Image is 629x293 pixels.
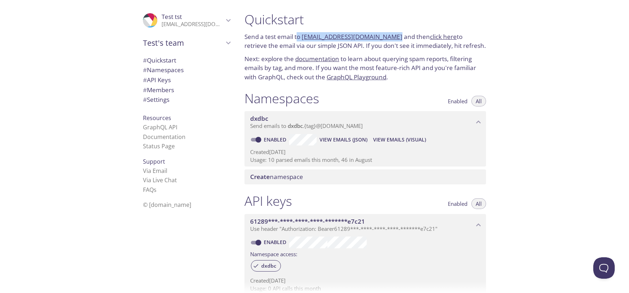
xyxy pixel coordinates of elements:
[137,95,236,105] div: Team Settings
[263,239,289,245] a: Enabled
[143,66,147,74] span: #
[593,257,615,279] iframe: Help Scout Beacon - Open
[137,55,236,65] div: Quickstart
[288,122,303,129] span: dxdbc
[244,11,486,28] h1: Quickstart
[430,33,457,41] a: click here
[143,114,171,122] span: Resources
[137,9,236,32] div: Test tst
[143,95,147,104] span: #
[244,32,486,50] p: Send a test email to and then to retrieve the email via our simple JSON API. If you don't see it ...
[250,148,480,156] p: Created [DATE]
[143,142,175,150] a: Status Page
[143,167,167,175] a: Via Email
[444,96,472,106] button: Enabled
[154,186,157,194] span: s
[162,21,224,28] p: [EMAIL_ADDRESS][DOMAIN_NAME]
[244,193,292,209] h1: API keys
[250,173,270,181] span: Create
[162,13,182,21] span: Test tst
[143,123,177,131] a: GraphQL API
[250,156,480,164] p: Usage: 10 parsed emails this month, 46 in August
[244,169,486,184] div: Create namespace
[263,136,289,143] a: Enabled
[137,85,236,95] div: Members
[373,135,426,144] span: View Emails (Visual)
[244,90,319,106] h1: Namespaces
[471,198,486,209] button: All
[295,55,339,63] a: documentation
[244,111,486,133] div: dxdbc namespace
[143,56,147,64] span: #
[143,176,177,184] a: Via Live Chat
[143,133,185,141] a: Documentation
[143,76,171,84] span: API Keys
[143,76,147,84] span: #
[444,198,472,209] button: Enabled
[251,260,281,272] div: dxdbc
[143,158,165,165] span: Support
[327,73,386,81] a: GraphQL Playground
[250,114,268,123] span: dxdbc
[302,33,402,41] a: [EMAIL_ADDRESS][DOMAIN_NAME]
[471,96,486,106] button: All
[137,65,236,75] div: Namespaces
[143,86,147,94] span: #
[137,75,236,85] div: API Keys
[257,263,281,269] span: dxdbc
[250,277,480,284] p: Created [DATE]
[244,54,486,82] p: Next: explore the to learn about querying spam reports, filtering emails by tag, and more. If you...
[143,56,176,64] span: Quickstart
[320,135,367,144] span: View Emails (JSON)
[137,34,236,52] div: Test's team
[143,66,184,74] span: Namespaces
[143,86,174,94] span: Members
[250,248,297,259] label: Namespace access:
[250,122,363,129] span: Send emails to . {tag} @[DOMAIN_NAME]
[370,134,429,145] button: View Emails (Visual)
[317,134,370,145] button: View Emails (JSON)
[143,186,157,194] a: FAQ
[143,201,191,209] span: © [DOMAIN_NAME]
[143,95,169,104] span: Settings
[143,38,224,48] span: Test's team
[250,173,303,181] span: namespace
